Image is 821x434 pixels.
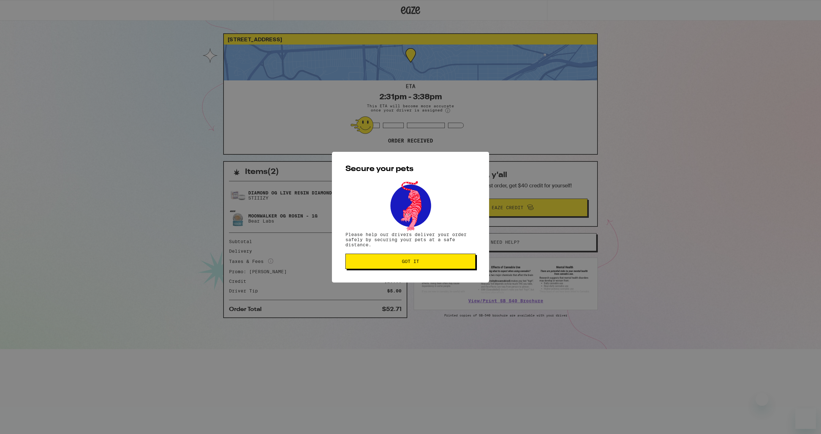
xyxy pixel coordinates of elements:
[345,232,476,247] p: Please help our drivers deliver your order safely by securing your pets at a safe distance.
[345,165,476,173] h2: Secure your pets
[345,254,476,269] button: Got it
[384,179,437,232] img: pets
[795,408,816,429] iframe: Button to launch messaging window
[402,259,419,264] span: Got it
[756,393,768,406] iframe: Close message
